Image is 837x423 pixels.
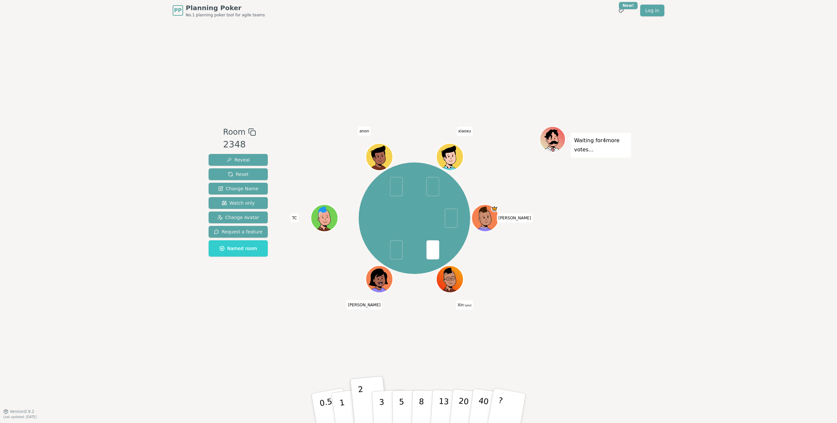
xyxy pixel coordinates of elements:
[358,127,371,136] span: Click to change your name
[574,136,628,154] p: Waiting for 4 more votes...
[186,3,265,12] span: Planning Poker
[209,226,268,238] button: Request a feature
[615,5,627,16] button: New!
[290,213,299,223] span: Click to change your name
[223,126,245,138] span: Room
[209,183,268,195] button: Change Name
[209,197,268,209] button: Watch only
[437,266,462,292] button: Click to change your avatar
[186,12,265,18] span: No.1 planning poker tool for agile teams
[209,240,268,257] button: Named room
[209,168,268,180] button: Reset
[218,185,258,192] span: Change Name
[228,171,248,178] span: Reset
[464,304,472,307] span: (you)
[217,214,259,221] span: Change Avatar
[174,7,181,14] span: PP
[10,409,34,414] span: Version 0.9.2
[222,200,255,206] span: Watch only
[219,245,257,252] span: Named room
[223,138,256,151] div: 2348
[358,385,366,420] p: 2
[209,211,268,223] button: Change Avatar
[3,415,37,419] span: Last updated: [DATE]
[209,154,268,166] button: Reveal
[173,3,265,18] a: PPPlanning PokerNo.1 planning poker tool for agile teams
[214,228,263,235] span: Request a feature
[619,2,638,9] div: New!
[491,205,498,212] span: Evan is the host
[3,409,34,414] button: Version0.9.2
[497,213,533,223] span: Click to change your name
[456,300,473,310] span: Click to change your name
[640,5,664,16] a: Log in
[346,300,382,310] span: Click to change your name
[227,157,250,163] span: Reveal
[456,127,472,136] span: Click to change your name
